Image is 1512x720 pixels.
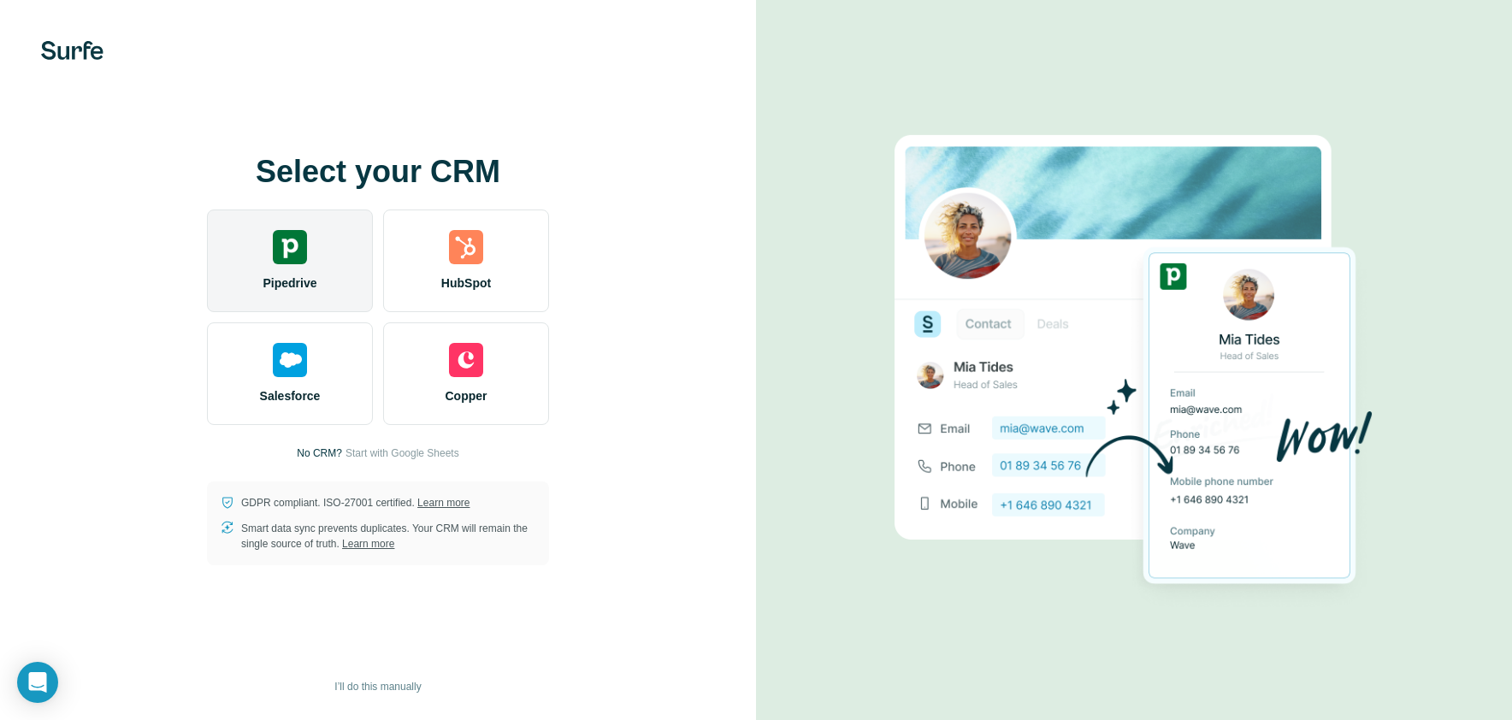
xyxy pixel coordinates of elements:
[322,674,433,699] button: I’ll do this manually
[449,343,483,377] img: copper's logo
[334,679,421,694] span: I’ll do this manually
[263,274,316,292] span: Pipedrive
[260,387,321,404] span: Salesforce
[297,446,342,461] p: No CRM?
[241,495,470,510] p: GDPR compliant. ISO-27001 certified.
[241,521,535,552] p: Smart data sync prevents duplicates. Your CRM will remain the single source of truth.
[17,662,58,703] div: Open Intercom Messenger
[273,230,307,264] img: pipedrive's logo
[41,41,103,60] img: Surfe's logo
[342,538,394,550] a: Learn more
[441,274,491,292] span: HubSpot
[346,446,459,461] button: Start with Google Sheets
[446,387,487,404] span: Copper
[273,343,307,377] img: salesforce's logo
[449,230,483,264] img: hubspot's logo
[207,155,549,189] h1: Select your CRM
[417,497,470,509] a: Learn more
[895,106,1373,614] img: PIPEDRIVE image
